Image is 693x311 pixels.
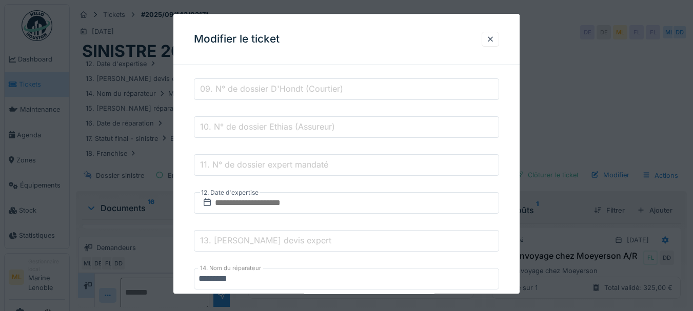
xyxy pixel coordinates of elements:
[198,83,345,95] label: 09. N° de dossier D'Hondt (Courtier)
[200,188,260,199] label: 12. Date d'expertise
[194,33,280,46] h3: Modifier le ticket
[198,235,333,247] label: 13. [PERSON_NAME] devis expert
[198,159,330,171] label: 11. N° de dossier expert mandaté
[198,121,337,133] label: 10. N° de dossier Ethias (Assureur)
[198,264,263,273] label: 14. Nom du réparateur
